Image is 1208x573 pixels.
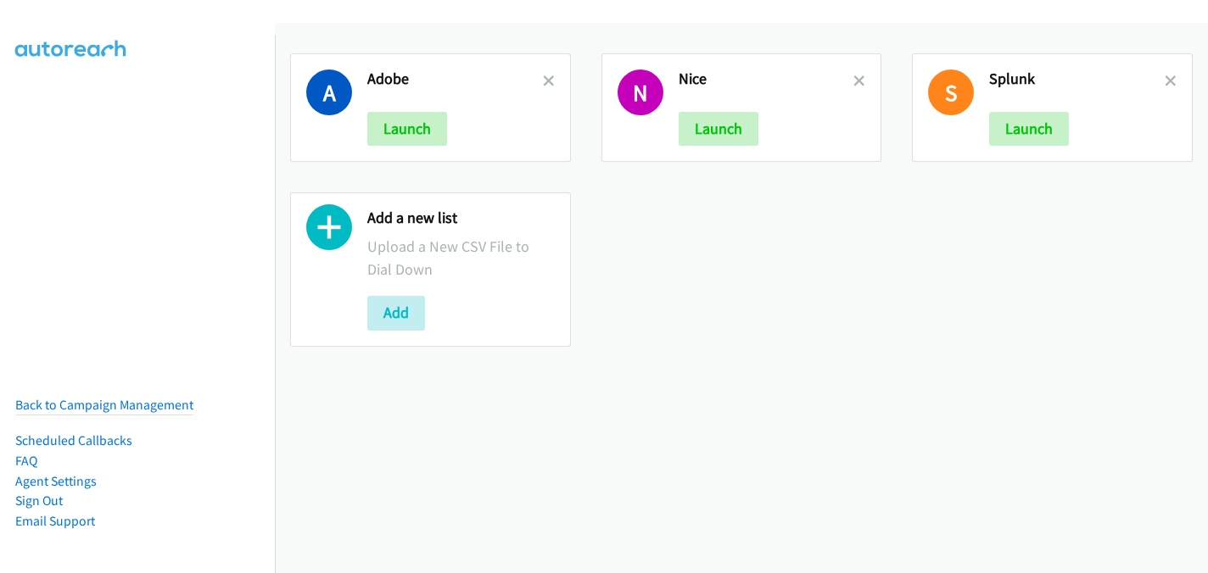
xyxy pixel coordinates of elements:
[367,296,425,330] button: Add
[367,209,555,228] h2: Add a new list
[989,112,1069,146] button: Launch
[679,70,854,89] h2: Nice
[306,70,352,115] h1: A
[618,70,663,115] h1: N
[15,492,63,509] a: Sign Out
[367,235,555,281] p: Upload a New CSV File to Dial Down
[15,513,95,529] a: Email Support
[15,453,37,469] a: FAQ
[15,473,97,489] a: Agent Settings
[367,112,447,146] button: Launch
[679,112,758,146] button: Launch
[367,70,543,89] h2: Adobe
[928,70,974,115] h1: S
[15,397,193,413] a: Back to Campaign Management
[15,432,132,448] a: Scheduled Callbacks
[989,70,1165,89] h2: Splunk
